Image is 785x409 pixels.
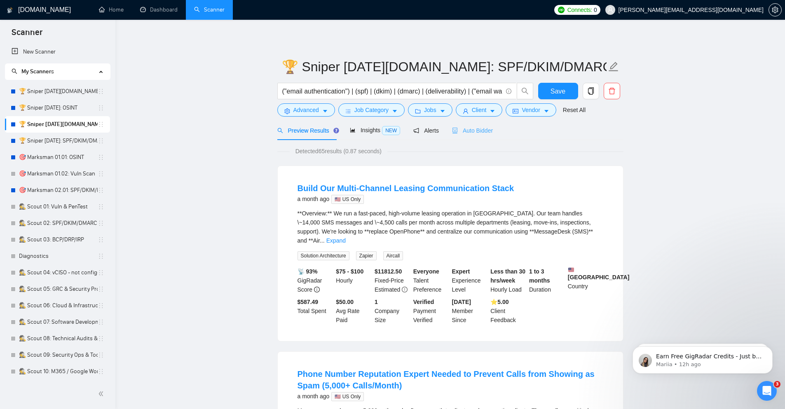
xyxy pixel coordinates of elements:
[402,287,408,292] span: exclamation-circle
[375,299,378,305] b: 1
[293,105,319,115] span: Advanced
[98,335,104,342] span: holder
[19,182,98,199] a: 🎯 Marksman 02.01: SPF/DKIM/DMARC
[527,267,566,294] div: Duration
[19,363,98,380] a: 🕵️ Scout 10: M365 / Google Workspace - not configed
[345,108,351,114] span: bars
[544,108,549,114] span: caret-down
[298,194,514,204] div: a month ago
[408,103,452,117] button: folderJobscaret-down
[5,248,110,264] li: Diagnostics
[373,297,412,325] div: Company Size
[19,100,98,116] a: 🏆 Sniper [DATE]: OSINT
[566,267,605,294] div: Country
[19,116,98,133] a: 🏆 Sniper [DATE][DOMAIN_NAME]: SPF/DKIM/DMARC
[98,352,104,358] span: holder
[5,83,110,100] li: 🏆 Sniper 01.01.01.US: OSINT
[19,330,98,347] a: 🕵️ Scout 08: Technical Audits & Assessments - not configed
[356,251,377,260] span: Zapier
[314,287,320,292] span: info-circle
[529,268,550,284] b: 1 to 3 months
[296,267,335,294] div: GigRadar Score
[472,105,487,115] span: Client
[298,251,349,260] span: Solution Architecture
[5,26,49,44] span: Scanner
[413,268,439,275] b: Everyone
[375,286,400,293] span: Estimated
[12,44,103,60] a: New Scanner
[98,302,104,309] span: holder
[194,6,225,13] a: searchScanner
[452,268,470,275] b: Expert
[140,6,178,13] a: dashboardDashboard
[489,297,527,325] div: Client Feedback
[452,299,471,305] b: [DATE]
[568,267,574,273] img: 🇺🇸
[98,203,104,210] span: holder
[98,88,104,95] span: holder
[98,319,104,325] span: holder
[583,83,599,99] button: copy
[517,87,533,95] span: search
[98,187,104,194] span: holder
[413,128,419,133] span: notification
[563,105,586,115] a: Reset All
[98,269,104,276] span: holder
[19,297,98,314] a: 🕵️ Scout 06: Cloud & Infrastructure - not configed
[594,5,597,14] span: 0
[331,392,364,401] span: 🇺🇸 US Only
[7,4,13,17] img: logo
[5,215,110,231] li: 🕵️ Scout 02: SPF/DKIM/DMARC
[331,195,364,204] span: 🇺🇸 US Only
[5,182,110,199] li: 🎯 Marksman 02.01: SPF/DKIM/DMARC
[769,7,782,13] a: setting
[282,86,502,96] input: Search Freelance Jobs...
[19,149,98,166] a: 🎯 Marksman 01.01: OSINT
[490,268,525,284] b: Less than 30 hrs/week
[98,154,104,161] span: holder
[607,7,613,13] span: user
[290,147,387,156] span: Detected 65 results (0.87 seconds)
[506,103,556,117] button: idcardVendorcaret-down
[98,220,104,227] span: holder
[450,267,489,294] div: Experience Level
[277,127,337,134] span: Preview Results
[98,171,104,177] span: holder
[608,61,619,72] span: edit
[19,248,98,264] a: Diagnostics
[19,281,98,297] a: 🕵️ Scout 05: GRC & Security Program - not configed
[5,363,110,380] li: 🕵️ Scout 10: M365 / Google Workspace - not configed
[19,264,98,281] a: 🕵️ Scout 04: vCISO - not configed
[769,7,781,13] span: setting
[490,108,495,114] span: caret-down
[489,267,527,294] div: Hourly Load
[19,314,98,330] a: 🕵️ Scout 07: Software Development - not configed
[98,121,104,128] span: holder
[620,329,785,387] iframe: Intercom notifications message
[551,86,565,96] span: Save
[350,127,400,133] span: Insights
[277,103,335,117] button: settingAdvancedcaret-down
[415,108,421,114] span: folder
[774,381,780,388] span: 3
[375,268,402,275] b: $ 11812.50
[12,68,17,74] span: search
[5,116,110,133] li: 🏆 Sniper 02.01.01.US: SPF/DKIM/DMARC
[98,253,104,259] span: holder
[298,268,318,275] b: 📡 93%
[5,133,110,149] li: 🏆 Sniper 02.01.01: SPF/DKIM/DMARC
[513,108,518,114] span: idcard
[538,83,578,99] button: Save
[98,368,104,375] span: holder
[19,166,98,182] a: 🎯 Marksman 01.02: Vuln Scan
[5,281,110,297] li: 🕵️ Scout 05: GRC & Security Program - not configed
[440,108,445,114] span: caret-down
[5,166,110,182] li: 🎯 Marksman 01.02: Vuln Scan
[382,126,400,135] span: NEW
[19,347,98,363] a: 🕵️ Scout 09: Security Ops & Tooling - not configed
[98,138,104,144] span: holder
[558,7,565,13] img: upwork-logo.png
[5,149,110,166] li: 🎯 Marksman 01.01: OSINT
